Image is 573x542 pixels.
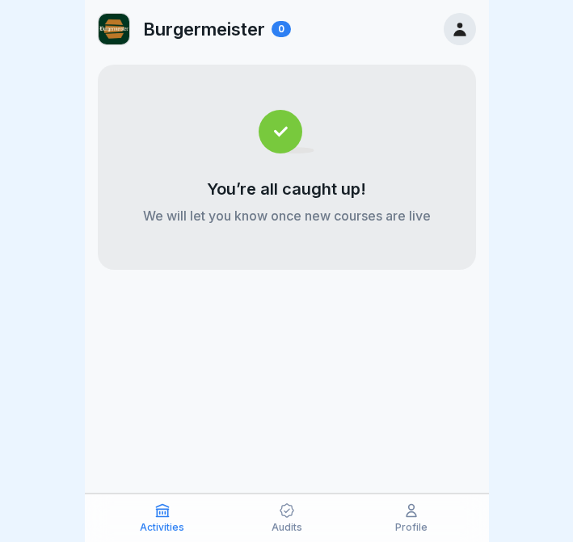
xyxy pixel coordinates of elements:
[99,14,129,44] img: vi4xj1rh7o2tnjevi8opufjs.png
[395,522,428,533] p: Profile
[272,21,291,37] div: 0
[207,179,366,199] p: You’re all caught up!
[143,207,431,225] p: We will let you know once new courses are live
[272,522,302,533] p: Audits
[140,522,184,533] p: Activities
[259,110,314,153] img: completed.svg
[143,19,265,40] p: Burgermeister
